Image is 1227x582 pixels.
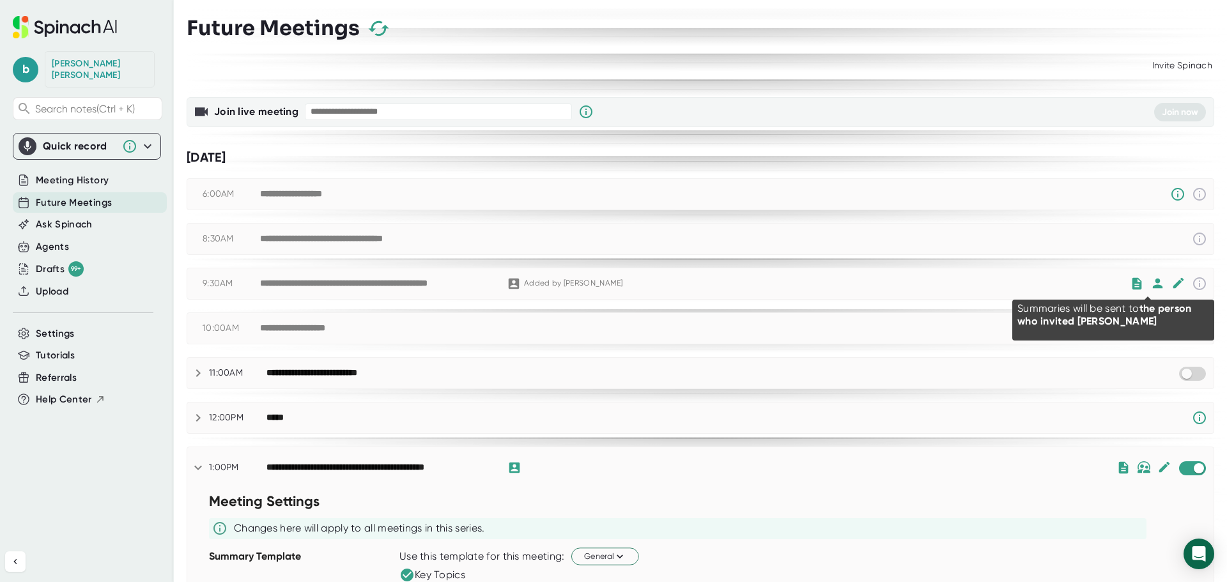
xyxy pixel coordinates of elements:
[1192,187,1207,202] svg: This event has already passed
[1137,461,1151,474] img: internal-only.bf9814430b306fe8849ed4717edd4846.svg
[19,134,155,159] div: Quick record
[36,348,75,363] button: Tutorials
[43,140,116,153] div: Quick record
[35,103,158,115] span: Search notes (Ctrl + K)
[36,217,93,232] button: Ask Spinach
[584,550,626,562] span: General
[209,412,266,424] div: 12:00PM
[203,233,260,245] div: 8:30AM
[68,261,84,277] div: 99+
[52,58,148,80] div: Brady Rowe
[1017,302,1192,327] span: the person who invited [PERSON_NAME]
[203,278,260,289] div: 9:30AM
[1192,276,1207,291] svg: This event has already passed
[524,279,623,288] div: Added by [PERSON_NAME]
[187,16,360,40] h3: Future Meetings
[1162,107,1198,118] span: Join now
[36,326,75,341] button: Settings
[1192,231,1207,247] svg: This event has already passed
[36,284,68,299] button: Upload
[36,392,92,407] span: Help Center
[1017,302,1209,328] div: Summaries will be sent to
[1154,103,1206,121] button: Join now
[203,188,260,200] div: 6:00AM
[399,550,565,563] div: Use this template for this meeting:
[36,261,84,277] button: Drafts 99+
[1170,187,1185,202] svg: Someone has manually disabled Spinach from this meeting.
[36,195,112,210] button: Future Meetings
[1150,54,1214,78] div: Invite Spinach
[36,392,105,407] button: Help Center
[209,367,266,379] div: 11:00AM
[36,240,69,254] button: Agents
[13,57,38,82] span: b
[209,462,266,473] div: 1:00PM
[5,551,26,572] button: Collapse sidebar
[214,105,298,118] b: Join live meeting
[1192,410,1207,425] svg: Spinach requires a video conference link.
[187,149,1214,165] div: [DATE]
[571,548,639,565] button: General
[36,173,109,188] button: Meeting History
[209,488,393,518] div: Meeting Settings
[36,371,77,385] button: Referrals
[1184,539,1214,569] div: Open Intercom Messenger
[203,323,260,334] div: 10:00AM
[234,522,485,535] div: Changes here will apply to all meetings in this series.
[36,261,84,277] div: Drafts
